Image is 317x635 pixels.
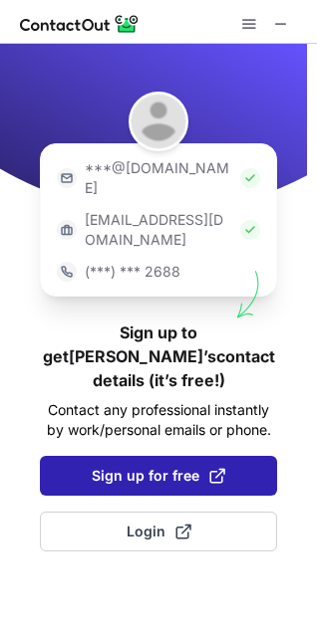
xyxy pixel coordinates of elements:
[40,456,277,496] button: Sign up for free
[57,220,77,240] img: https://contactout.com/extension/app/static/media/login-work-icon.638a5007170bc45168077fde17b29a1...
[40,512,277,551] button: Login
[40,400,277,440] p: Contact any professional instantly by work/personal emails or phone.
[92,466,225,486] span: Sign up for free
[57,168,77,188] img: https://contactout.com/extension/app/static/media/login-email-icon.f64bce713bb5cd1896fef81aa7b14a...
[127,522,191,541] span: Login
[20,12,140,36] img: ContactOut v5.3.10
[85,158,232,198] p: ***@[DOMAIN_NAME]
[85,210,232,250] p: [EMAIL_ADDRESS][DOMAIN_NAME]
[240,220,260,240] img: Check Icon
[57,262,77,282] img: https://contactout.com/extension/app/static/media/login-phone-icon.bacfcb865e29de816d437549d7f4cb...
[40,320,277,392] h1: Sign up to get [PERSON_NAME]’s contact details (it’s free!)
[240,168,260,188] img: Check Icon
[129,92,188,151] img: Daniel Bailey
